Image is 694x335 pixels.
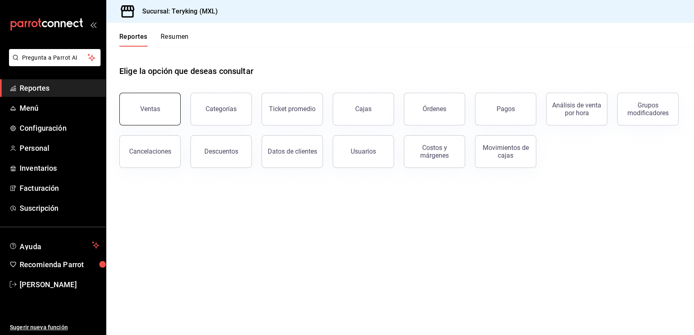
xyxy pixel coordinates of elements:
[617,93,678,125] button: Grupos modificadores
[90,21,96,28] button: open_drawer_menu
[136,7,218,16] h3: Sucursal: Teryking (MXL)
[20,240,89,250] span: Ayuda
[20,83,99,94] span: Reportes
[404,93,465,125] button: Órdenes
[351,147,376,155] div: Usuarios
[20,163,99,174] span: Inventarios
[119,33,189,47] div: navigation tabs
[161,33,189,47] button: Resumen
[20,259,99,270] span: Recomienda Parrot
[268,147,317,155] div: Datos de clientes
[119,65,253,77] h1: Elige la opción que deseas consultar
[140,105,160,113] div: Ventas
[423,105,446,113] div: Órdenes
[475,135,536,168] button: Movimientos de cajas
[6,59,101,68] a: Pregunta a Parrot AI
[355,104,372,114] div: Cajas
[20,123,99,134] span: Configuración
[480,144,531,159] div: Movimientos de cajas
[333,135,394,168] button: Usuarios
[475,93,536,125] button: Pagos
[546,93,607,125] button: Análisis de venta por hora
[119,33,148,47] button: Reportes
[119,93,181,125] button: Ventas
[333,93,394,125] a: Cajas
[622,101,673,117] div: Grupos modificadores
[409,144,460,159] div: Costos y márgenes
[190,135,252,168] button: Descuentos
[269,105,316,113] div: Ticket promedio
[404,135,465,168] button: Costos y márgenes
[10,323,99,332] span: Sugerir nueva función
[22,54,88,62] span: Pregunta a Parrot AI
[497,105,515,113] div: Pagos
[262,93,323,125] button: Ticket promedio
[20,103,99,114] span: Menú
[551,101,602,117] div: Análisis de venta por hora
[119,135,181,168] button: Cancelaciones
[190,93,252,125] button: Categorías
[20,203,99,214] span: Suscripción
[262,135,323,168] button: Datos de clientes
[9,49,101,66] button: Pregunta a Parrot AI
[20,143,99,154] span: Personal
[20,183,99,194] span: Facturación
[204,147,238,155] div: Descuentos
[206,105,237,113] div: Categorías
[129,147,171,155] div: Cancelaciones
[20,279,99,290] span: [PERSON_NAME]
